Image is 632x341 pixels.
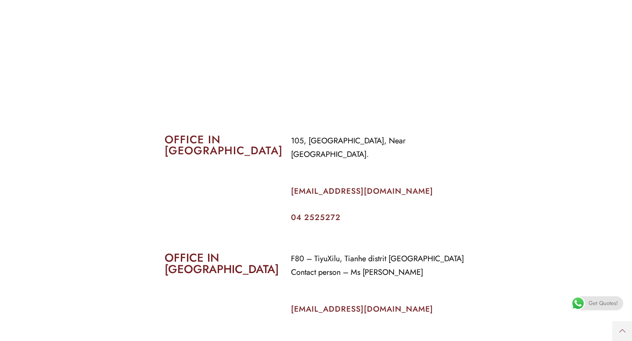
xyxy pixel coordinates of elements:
[291,252,467,279] p: F80 – TiyuXilu, Tianhe distrit [GEOGRAPHIC_DATA] Contact person – Ms [PERSON_NAME]
[165,134,278,156] h2: OFFICE IN [GEOGRAPHIC_DATA]
[589,296,618,310] span: Get Quotes!
[291,212,341,223] a: 04 2525272
[291,134,467,161] p: 105, [GEOGRAPHIC_DATA], Near [GEOGRAPHIC_DATA].
[291,303,433,315] a: [EMAIL_ADDRESS][DOMAIN_NAME]
[165,252,278,275] h2: OFFICE IN [GEOGRAPHIC_DATA]
[291,185,433,197] a: [EMAIL_ADDRESS][DOMAIN_NAME]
